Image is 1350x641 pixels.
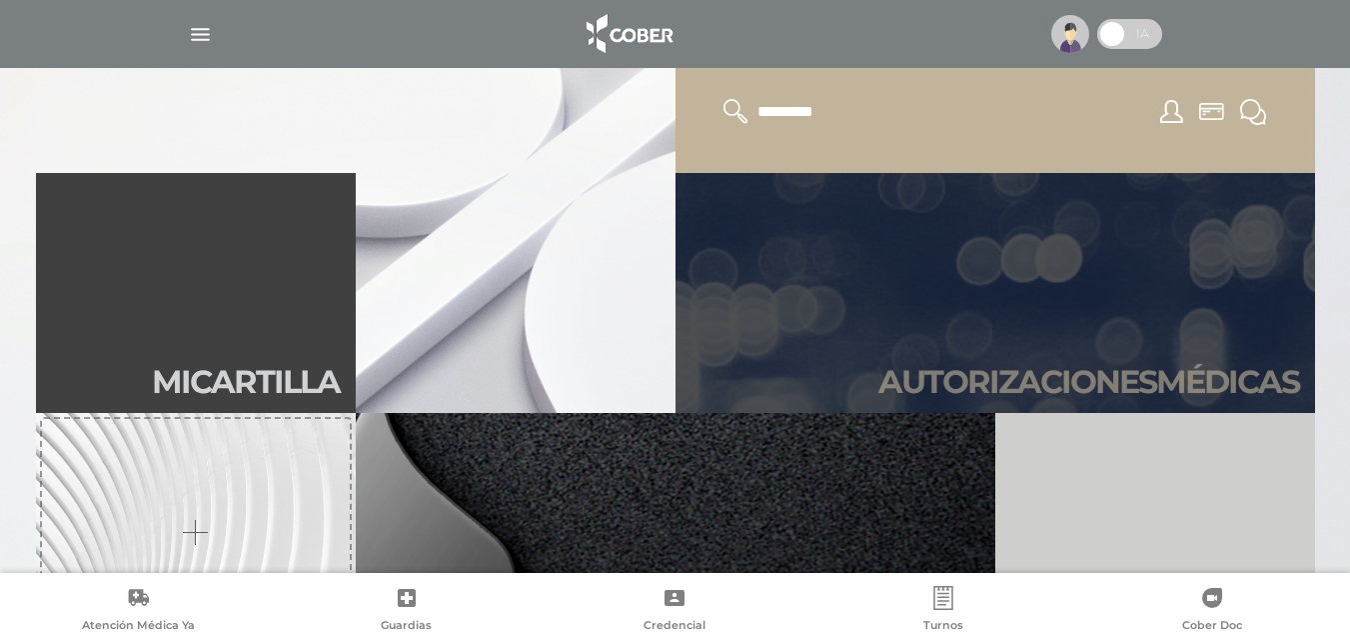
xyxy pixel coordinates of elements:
img: logo_cober_home-white.png [576,10,680,58]
a: Cober Doc [1077,586,1346,637]
h2: Mi car tilla [152,363,340,401]
h2: Autori zaciones médicas [878,363,1299,401]
span: Cober Doc [1182,618,1242,636]
a: Turnos [809,586,1078,637]
img: Cober_menu-lines-white.svg [188,22,213,47]
span: Atención Médica Ya [82,618,195,636]
span: Credencial [644,618,705,636]
a: Micartilla [36,173,356,413]
a: Credencial [541,586,809,637]
a: Autorizacionesmédicas [675,173,1315,413]
img: profile-placeholder.svg [1051,15,1089,53]
a: Atención Médica Ya [4,586,273,637]
span: Turnos [923,618,963,636]
a: Guardias [273,586,542,637]
span: Guardias [381,618,432,636]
